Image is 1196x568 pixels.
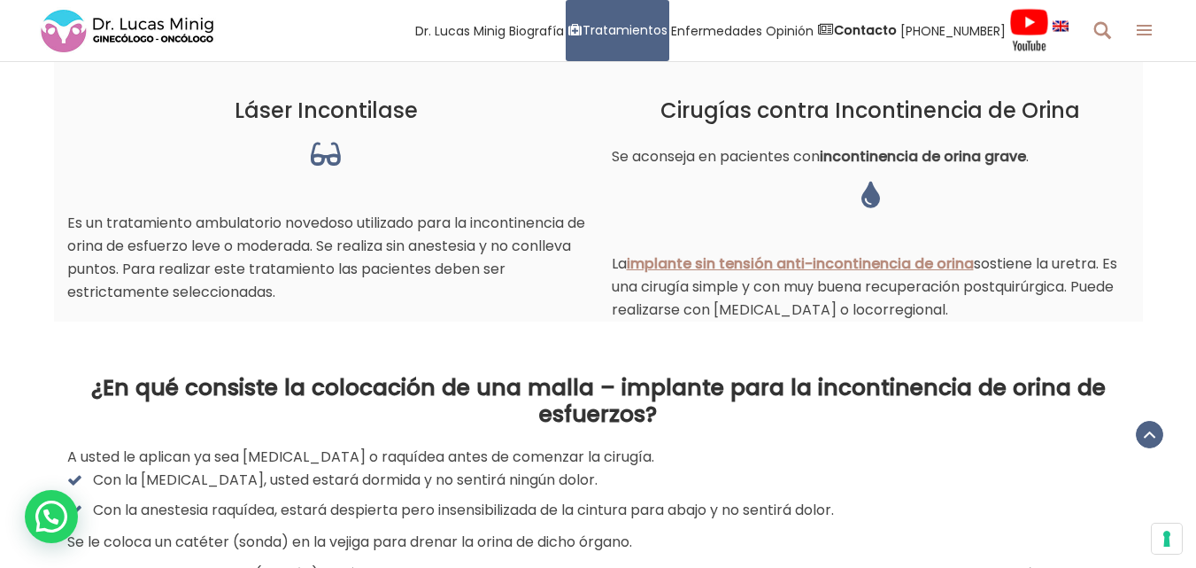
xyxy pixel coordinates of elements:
p: Con la [MEDICAL_DATA], usted estará dormida y no sentirá ningún dolor. [78,469,1130,492]
p: La sostiene la uretra. Es una cirugía simple y con muy buena recuperación postquirúrgica. Puede r... [612,253,1130,322]
button: Sus preferencias de consentimiento para tecnologías de seguimiento [1152,524,1182,554]
strong: Contacto [834,21,897,39]
p: A usted le aplican ya sea [MEDICAL_DATA] o raquídea antes de comenzar la cirugía. [67,446,1130,469]
h3: Cirugías contra Incontinencia de Orina [612,94,1130,128]
p: Se le coloca un catéter (sonda) en la vejiga para drenar la orina de dicho órgano. [67,531,1130,554]
span: Tratamientos [583,20,667,41]
p: Es un tratamiento ambulatorio novedoso utilizado para la incontinencia de orina de esfuerzo leve ... [67,212,585,304]
img: language english [1053,20,1069,31]
span: Opinión [766,20,814,41]
span: Dr. Lucas Minig [415,20,505,41]
p: Con la anestesia raquídea, estará despierta pero insensibilizada de la cintura para abajo y no se... [78,499,1130,522]
strong: ¿En qué consiste la colocación de una malla – implante para la incontinencia de orina de esfuerzos? [91,372,1106,430]
strong: incontinencia de orina grave [820,146,1026,167]
span: Enfermedades [671,20,762,41]
h3: Láser Incontilase [67,94,585,128]
img: Videos Youtube Ginecología [1009,8,1049,52]
a: implante sin tensión anti-incontinencia de orina [627,253,974,274]
p: Se aconseja en pacientes con . [612,145,1130,168]
div: WhatsApp contact [25,490,78,543]
span: Biografía [509,20,564,41]
span: [PHONE_NUMBER] [900,20,1006,41]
